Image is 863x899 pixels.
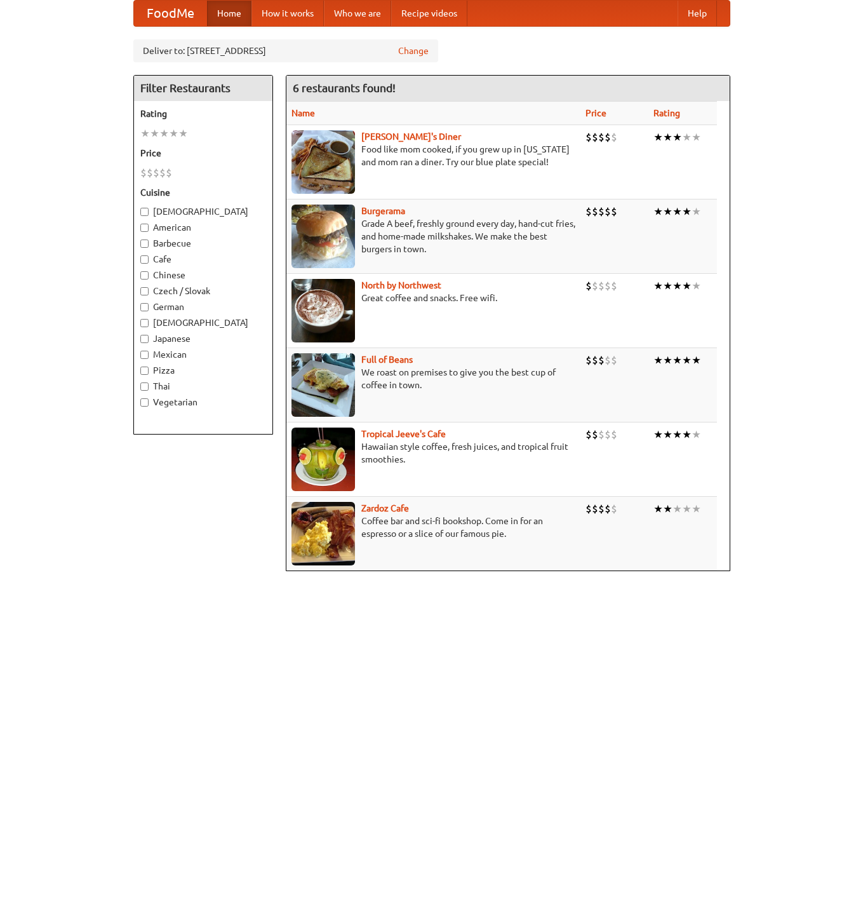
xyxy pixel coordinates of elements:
[592,502,598,516] li: $
[140,221,266,234] label: American
[605,428,611,442] li: $
[692,353,701,367] li: ★
[585,502,592,516] li: $
[159,126,169,140] li: ★
[663,428,672,442] li: ★
[361,280,441,290] a: North by Northwest
[663,279,672,293] li: ★
[133,39,438,62] div: Deliver to: [STREET_ADDRESS]
[678,1,717,26] a: Help
[585,205,592,219] li: $
[682,428,692,442] li: ★
[140,285,266,297] label: Czech / Slovak
[140,208,149,216] input: [DEMOGRAPHIC_DATA]
[140,147,266,159] h5: Price
[140,367,149,375] input: Pizza
[611,130,617,144] li: $
[653,428,663,442] li: ★
[682,353,692,367] li: ★
[140,319,149,327] input: [DEMOGRAPHIC_DATA]
[592,353,598,367] li: $
[324,1,391,26] a: Who we are
[611,279,617,293] li: $
[585,108,606,118] a: Price
[692,428,701,442] li: ★
[672,502,682,516] li: ★
[361,503,409,513] a: Zardoz Cafe
[291,279,355,342] img: north.jpg
[361,429,446,439] a: Tropical Jeeve's Cafe
[140,301,266,313] label: German
[653,130,663,144] li: ★
[134,76,272,101] h4: Filter Restaurants
[592,205,598,219] li: $
[291,428,355,491] img: jeeves.jpg
[611,502,617,516] li: $
[598,279,605,293] li: $
[140,348,266,361] label: Mexican
[682,279,692,293] li: ★
[251,1,324,26] a: How it works
[140,126,150,140] li: ★
[140,237,266,250] label: Barbecue
[140,351,149,359] input: Mexican
[598,130,605,144] li: $
[140,166,147,180] li: $
[592,428,598,442] li: $
[605,205,611,219] li: $
[611,428,617,442] li: $
[611,205,617,219] li: $
[585,428,592,442] li: $
[291,108,315,118] a: Name
[207,1,251,26] a: Home
[291,143,575,168] p: Food like mom cooked, if you grew up in [US_STATE] and mom ran a diner. Try our blue plate special!
[291,353,355,417] img: beans.jpg
[672,428,682,442] li: ★
[592,130,598,144] li: $
[140,269,266,281] label: Chinese
[585,353,592,367] li: $
[682,205,692,219] li: ★
[663,502,672,516] li: ★
[178,126,188,140] li: ★
[140,380,266,393] label: Thai
[140,186,266,199] h5: Cuisine
[291,217,575,255] p: Grade A beef, freshly ground every day, hand-cut fries, and home-made milkshakes. We make the bes...
[291,205,355,268] img: burgerama.jpg
[672,353,682,367] li: ★
[692,130,701,144] li: ★
[663,353,672,367] li: ★
[598,353,605,367] li: $
[140,107,266,120] h5: Rating
[585,279,592,293] li: $
[605,279,611,293] li: $
[653,353,663,367] li: ★
[361,132,461,142] a: [PERSON_NAME]'s Diner
[140,335,149,343] input: Japanese
[585,130,592,144] li: $
[682,130,692,144] li: ★
[682,502,692,516] li: ★
[291,515,575,540] p: Coffee bar and sci-fi bookshop. Come in for an espresso or a slice of our famous pie.
[692,205,701,219] li: ★
[140,332,266,345] label: Japanese
[598,428,605,442] li: $
[291,502,355,565] img: zardoz.jpg
[653,205,663,219] li: ★
[159,166,166,180] li: $
[361,206,405,216] a: Burgerama
[672,130,682,144] li: ★
[134,1,207,26] a: FoodMe
[166,166,172,180] li: $
[291,440,575,466] p: Hawaiian style coffee, fresh juices, and tropical fruit smoothies.
[672,205,682,219] li: ★
[361,355,413,365] a: Full of Beans
[611,353,617,367] li: $
[140,253,266,266] label: Cafe
[140,287,149,295] input: Czech / Slovak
